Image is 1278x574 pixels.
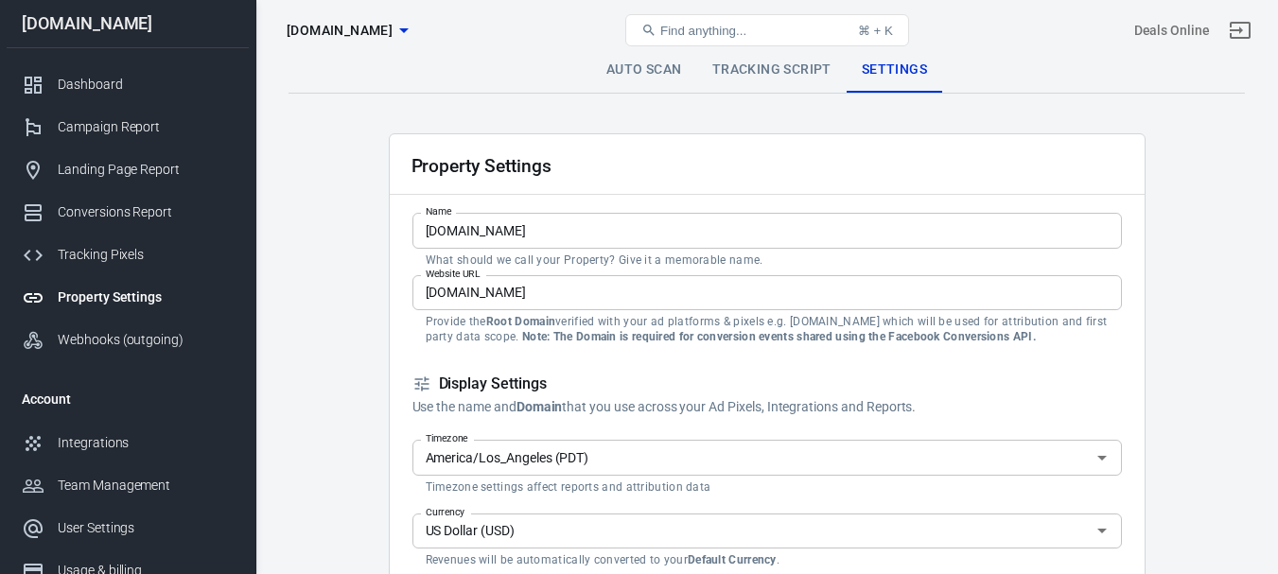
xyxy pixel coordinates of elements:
[660,24,746,38] span: Find anything...
[279,13,415,48] button: [DOMAIN_NAME]
[58,202,234,222] div: Conversions Report
[1089,444,1115,471] button: Open
[426,479,1109,495] p: Timezone settings affect reports and attribution data
[516,399,563,414] strong: Domain
[426,252,1109,268] p: What should we call your Property? Give it a memorable name.
[1134,21,1210,41] div: Account id: a5bWPift
[426,505,465,519] label: Currency
[418,519,1085,543] input: USD
[58,75,234,95] div: Dashboard
[58,245,234,265] div: Tracking Pixels
[7,15,249,32] div: [DOMAIN_NAME]
[7,507,249,549] a: User Settings
[1214,481,1259,527] iframe: Intercom live chat
[426,552,1109,567] p: Revenues will be automatically converted to your .
[1217,8,1263,53] a: Sign out
[58,160,234,180] div: Landing Page Report
[418,445,1085,469] input: UTC
[426,314,1109,344] p: Provide the verified with your ad platforms & pixels e.g. [DOMAIN_NAME] which will be used for at...
[7,376,249,422] li: Account
[412,374,1122,394] h5: Display Settings
[426,204,452,218] label: Name
[1089,517,1115,544] button: Open
[697,47,847,93] a: Tracking Script
[58,330,234,350] div: Webhooks (outgoing)
[7,106,249,148] a: Campaign Report
[58,476,234,496] div: Team Management
[412,275,1122,310] input: example.com
[287,19,393,43] span: the420crew.com
[412,397,1122,417] p: Use the name and that you use across your Ad Pixels, Integrations and Reports.
[7,191,249,234] a: Conversions Report
[426,267,481,281] label: Website URL
[7,319,249,361] a: Webhooks (outgoing)
[7,63,249,106] a: Dashboard
[7,422,249,464] a: Integrations
[688,553,777,566] strong: Default Currency
[7,276,249,319] a: Property Settings
[7,148,249,191] a: Landing Page Report
[58,518,234,538] div: User Settings
[522,330,1036,343] strong: Note: The Domain is required for conversion events shared using the Facebook Conversions API.
[858,24,893,38] div: ⌘ + K
[847,47,942,93] a: Settings
[58,117,234,137] div: Campaign Report
[625,14,909,46] button: Find anything...⌘ + K
[411,156,551,176] h2: Property Settings
[7,234,249,276] a: Tracking Pixels
[7,464,249,507] a: Team Management
[58,287,234,307] div: Property Settings
[426,431,468,445] label: Timezone
[591,47,697,93] a: Auto Scan
[58,433,234,453] div: Integrations
[412,213,1122,248] input: Your Website Name
[486,315,555,328] strong: Root Domain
